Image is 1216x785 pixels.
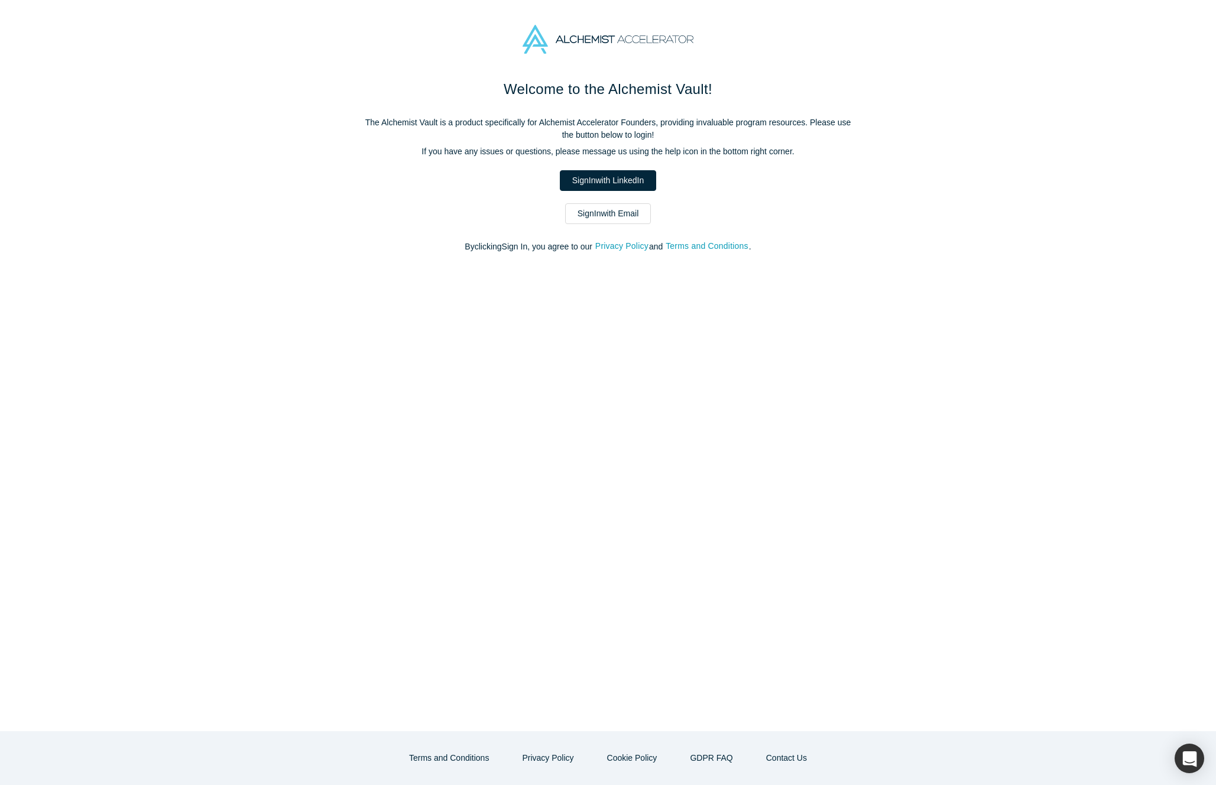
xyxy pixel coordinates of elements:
button: Cookie Policy [595,748,670,768]
a: SignInwith LinkedIn [560,170,656,191]
p: The Alchemist Vault is a product specifically for Alchemist Accelerator Founders, providing inval... [360,116,857,141]
button: Privacy Policy [595,239,649,253]
p: By clicking Sign In , you agree to our and . [360,241,857,253]
button: Terms and Conditions [397,748,501,768]
p: If you have any issues or questions, please message us using the help icon in the bottom right co... [360,145,857,158]
a: GDPR FAQ [677,748,745,768]
button: Contact Us [754,748,819,768]
button: Terms and Conditions [665,239,749,253]
button: Privacy Policy [510,748,586,768]
h1: Welcome to the Alchemist Vault! [360,79,857,100]
img: Alchemist Accelerator Logo [523,25,693,54]
a: SignInwith Email [565,203,651,224]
